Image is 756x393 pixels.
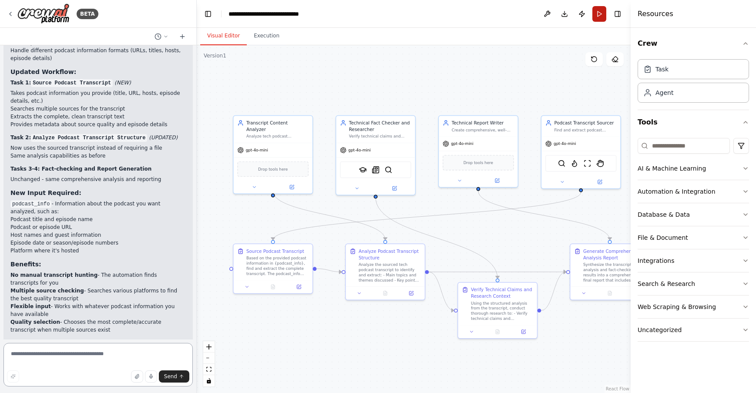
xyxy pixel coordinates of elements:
[596,159,604,167] img: StagehandTool
[554,120,617,126] div: Podcast Transcript Sourcer
[429,269,566,275] g: Edge from e6ee2b91-c56b-4303-9472-70403c11ec39 to 69d09597-1fdf-4967-a9dd-e667f9475af3
[581,178,618,186] button: Open in side panel
[274,183,310,191] button: Open in side panel
[175,31,189,42] button: Start a new chat
[10,223,186,231] li: Podcast or episode URL
[233,244,313,294] div: Source Podcast TranscriptBased on the provided podcast information in {podcast_info}, find and ex...
[451,141,473,146] span: gpt-4o-mini
[638,249,749,272] button: Integrations
[203,341,215,353] button: zoom in
[429,269,454,313] g: Edge from e6ee2b91-c56b-4303-9472-70403c11ec39 to f3fe618a-4028-49e8-879c-ef23e4f2f3d0
[638,56,749,110] div: Crew
[606,386,629,391] a: React Flow attribution
[10,261,41,268] strong: Benefits:
[541,115,621,189] div: Podcast Transcript SourcerFind and extract podcast transcripts from various sources including pod...
[438,115,518,188] div: Technical Report WriterCreate comprehensive, well-structured reports that synthesize podcast tran...
[570,244,650,300] div: Generate Comprehensive Analysis ReportSynthesize the transcript analysis and fact-checking result...
[638,164,706,173] div: AI & Machine Learning
[10,175,186,183] li: Unchanged - same comprehensive analysis and reporting
[571,159,578,167] img: FirecrawlScrapeWebsiteTool
[10,200,51,208] code: podcast_info
[359,248,421,261] div: Analyze Podcast Transcript Structure
[484,328,511,336] button: No output available
[202,8,214,20] button: Hide left sidebar
[10,319,60,325] strong: Quality selection
[479,177,515,185] button: Open in side panel
[246,120,309,132] div: Transcript Content Analyzer
[583,248,645,261] div: Generate Comprehensive Analysis Report
[10,144,186,152] li: Now uses the sourced transcript instead of requiring a file
[233,115,313,194] div: Transcript Content AnalyzerAnalyze tech podcast transcripts to identify main topics, extract key ...
[638,134,749,349] div: Tools
[554,128,617,133] div: Find and extract podcast transcripts from various sources including podcast websites, transcript ...
[17,3,70,24] img: Logo
[10,288,84,294] strong: Multiple source checking
[336,115,416,195] div: Technical Fact Checker and ResearcherVerify technical claims and statements made in podcast trans...
[270,192,584,240] g: Edge from ceb0286b-fdd3-4a09-939c-1e68b67e136a to 1c60ebfb-1417-47f0-9537-a20941d67a31
[151,31,172,42] button: Switch to previous chat
[203,353,215,364] button: zoom out
[247,27,286,45] button: Execution
[246,134,309,139] div: Analyze tech podcast transcripts to identify main topics, extract key points, and organize conten...
[145,370,157,383] button: Click to speak your automation idea
[638,9,673,19] h4: Resources
[385,166,393,174] img: SerplyWebSearchTool
[349,134,411,139] div: Verify technical claims and statements made in podcast transcripts by conducting thorough researc...
[638,226,749,249] button: File & Document
[258,166,288,172] span: Drop tools here
[372,289,399,297] button: No output available
[584,159,591,167] img: ScrapeWebsiteTool
[10,200,186,255] li: - Information about the podcast you want analyzed, such as:
[10,121,186,128] li: Provides metadata about source quality and episode details
[114,80,131,86] em: (NEW)
[270,191,389,240] g: Edge from 58c42435-760c-42f7-8d78-76f07f3f8508 to e6ee2b91-c56b-4303-9472-70403c11ec39
[246,248,304,255] div: Source Podcast Transcript
[345,244,425,300] div: Analyze Podcast Transcript StructureAnalyze the sourced tech podcast transcript to identify and e...
[638,31,749,56] button: Crew
[475,191,613,240] g: Edge from 193d3a86-a9da-47bf-83ba-c131a20dc858 to 69d09597-1fdf-4967-a9dd-e667f9475af3
[638,296,749,318] button: Web Scraping & Browsing
[10,89,186,105] li: Takes podcast information you provide (title, URL, hosts, episode details, etc.)
[246,148,268,153] span: gpt-4o-mini
[638,256,674,265] div: Integrations
[246,256,309,276] div: Based on the provided podcast information in {podcast_info}, find and extract the complete transc...
[7,370,19,383] button: Improve this prompt
[512,328,534,336] button: Open in side panel
[655,88,673,97] div: Agent
[348,148,370,153] span: gpt-4o-mini
[131,370,143,383] button: Upload files
[638,272,749,295] button: Search & Research
[10,134,147,141] strong: Task 2:
[638,279,695,288] div: Search & Research
[638,110,749,134] button: Tools
[373,197,501,278] g: Edge from 3d3bbd23-1d81-4f99-a61d-52cad07fe791 to f3fe618a-4028-49e8-879c-ef23e4f2f3d0
[149,134,178,141] em: (UPDATED)
[10,47,186,62] li: Handle different podcast information formats (URLs, titles, hosts, episode details)
[638,210,690,219] div: Database & Data
[204,52,226,59] div: Version 1
[10,166,151,172] strong: Tasks 3-4: Fact-checking and Report Generation
[10,239,186,247] li: Episode date or season/episode numbers
[372,166,380,174] img: SerplyNewsSearchTool
[10,113,186,121] li: Extracts the complete, clean transcript text
[316,265,341,275] g: Edge from 1c60ebfb-1417-47f0-9537-a20941d67a31 to e6ee2b91-c56b-4303-9472-70403c11ec39
[10,287,186,302] li: - Searches various platforms to find the best quality transcript
[164,373,177,380] span: Send
[10,80,113,86] strong: Task 1:
[554,141,576,146] span: gpt-4o-mini
[10,303,51,309] strong: Flexible input
[638,319,749,341] button: Uncategorized
[10,271,186,287] li: - The automation finds transcripts for you
[203,364,215,375] button: fit view
[541,269,566,313] g: Edge from f3fe618a-4028-49e8-879c-ef23e4f2f3d0 to 69d09597-1fdf-4967-a9dd-e667f9475af3
[638,187,716,196] div: Automation & Integration
[10,318,186,334] li: - Chooses the most complete/accurate transcript when multiple sources exist
[638,233,688,242] div: File & Document
[10,215,186,223] li: Podcast title and episode name
[10,272,97,278] strong: No manual transcript hunting
[10,302,186,318] li: - Works with whatever podcast information you have available
[638,180,749,203] button: Automation & Integration
[464,159,493,166] span: Drop tools here
[471,286,533,299] div: Verify Technical Claims and Research Context
[359,166,367,174] img: SerplyScholarSearchTool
